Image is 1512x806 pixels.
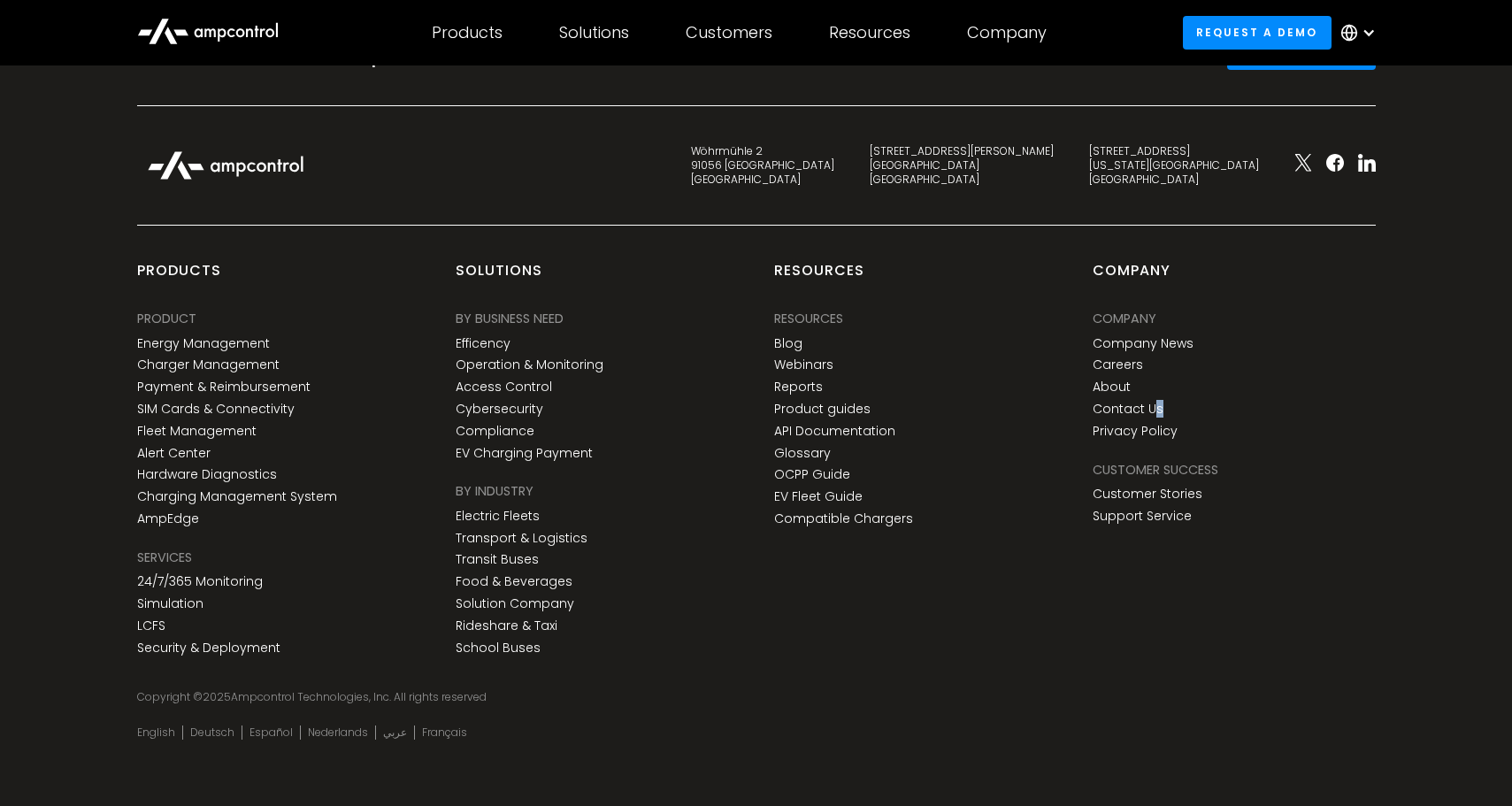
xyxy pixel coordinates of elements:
[774,446,831,461] a: Glossary
[137,725,175,740] a: English
[456,424,534,439] a: Compliance
[456,531,587,546] a: Transport & Logistics
[137,336,270,351] a: Energy Management
[137,489,337,504] a: Charging Management System
[137,596,203,611] a: Simulation
[1093,357,1143,372] a: Careers
[456,641,541,656] a: School Buses
[1093,261,1170,295] div: Company
[190,725,234,740] a: Deutsch
[870,144,1054,186] div: [STREET_ADDRESS][PERSON_NAME] [GEOGRAPHIC_DATA] [GEOGRAPHIC_DATA]
[456,446,593,461] a: EV Charging Payment
[137,467,277,482] a: Hardware Diagnostics
[456,309,564,328] div: BY BUSINESS NEED
[456,261,542,295] div: Solutions
[774,511,913,526] a: Compatible Chargers
[1093,336,1193,351] a: Company News
[559,23,629,42] div: Solutions
[1089,144,1259,186] div: [STREET_ADDRESS] [US_STATE][GEOGRAPHIC_DATA] [GEOGRAPHIC_DATA]
[137,446,211,461] a: Alert Center
[774,309,843,328] div: Resources
[1093,487,1202,502] a: Customer Stories
[1183,16,1332,49] a: Request a demo
[137,641,280,656] a: Security & Deployment
[137,548,192,567] div: SERVICES
[137,424,257,439] a: Fleet Management
[137,574,263,589] a: 24/7/365 Monitoring
[137,142,314,189] img: Ampcontrol Logo
[967,23,1047,42] div: Company
[1093,402,1163,417] a: Contact Us
[691,144,834,186] div: Wöhrmühle 2 91056 [GEOGRAPHIC_DATA] [GEOGRAPHIC_DATA]
[456,552,539,567] a: Transit Buses
[829,23,910,42] div: Resources
[774,336,802,351] a: Blog
[774,380,823,395] a: Reports
[456,596,574,611] a: Solution Company
[1093,380,1131,395] a: About
[203,689,231,704] span: 2025
[774,357,833,372] a: Webinars
[137,402,295,417] a: SIM Cards & Connectivity
[774,261,864,295] div: Resources
[456,402,543,417] a: Cybersecurity
[774,424,895,439] a: API Documentation
[432,23,503,42] div: Products
[1093,424,1178,439] a: Privacy Policy
[137,511,199,526] a: AmpEdge
[456,481,533,501] div: BY INDUSTRY
[456,357,603,372] a: Operation & Monitoring
[774,467,850,482] a: OCPP Guide
[456,574,572,589] a: Food & Beverages
[1093,309,1156,328] div: Company
[137,618,165,633] a: LCFS
[774,489,863,504] a: EV Fleet Guide
[422,725,467,740] a: Français
[1093,509,1192,524] a: Support Service
[308,725,368,740] a: Nederlands
[686,23,772,42] div: Customers
[383,725,407,740] a: عربي
[456,380,552,395] a: Access Control
[774,402,871,417] a: Product guides
[249,725,293,740] a: Español
[137,357,280,372] a: Charger Management
[456,618,557,633] a: Rideshare & Taxi
[456,336,510,351] a: Efficency
[137,309,196,328] div: PRODUCT
[137,38,526,68] h2: Get Started With Ampcontrol
[137,380,311,395] a: Payment & Reimbursement
[1093,460,1218,480] div: Customer success
[456,509,540,524] a: Electric Fleets
[137,261,221,295] div: products
[137,690,1376,704] div: Copyright © Ampcontrol Technologies, Inc. All rights reserved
